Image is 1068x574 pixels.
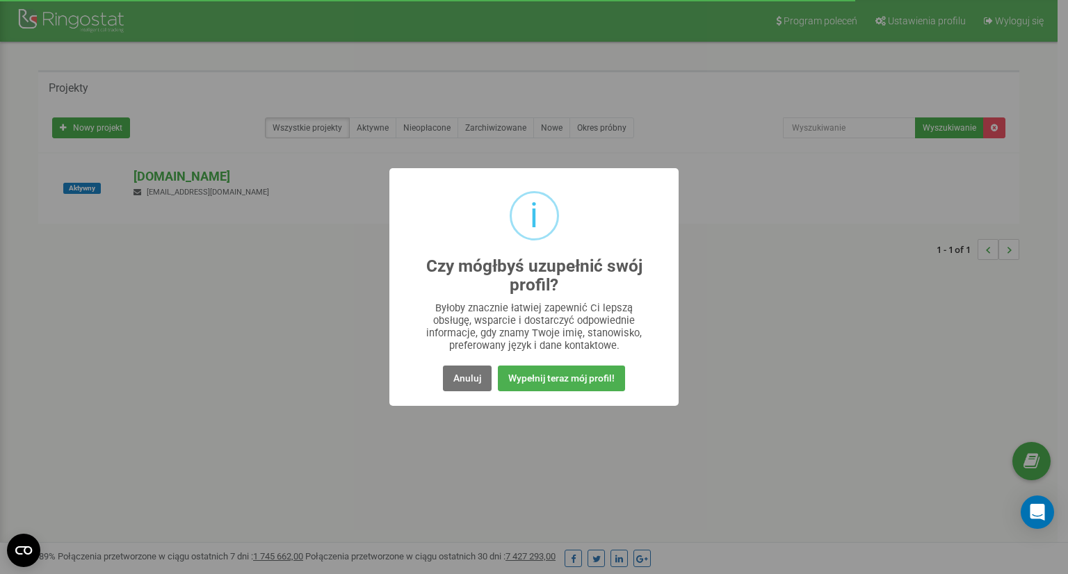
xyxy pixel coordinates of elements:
[417,302,652,352] div: Byłoby znacznie łatwiej zapewnić Ci lepszą obsługę, wsparcie i dostarczyć odpowiednie informacje,...
[417,257,652,295] h2: Czy mógłbyś uzupełnić swój profil?
[1021,495,1054,529] div: Open Intercom Messenger
[498,366,625,391] button: Wypełnij teraz mój profil!
[7,534,40,567] button: Open CMP widget
[443,366,492,391] button: Anuluj
[530,193,538,238] div: i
